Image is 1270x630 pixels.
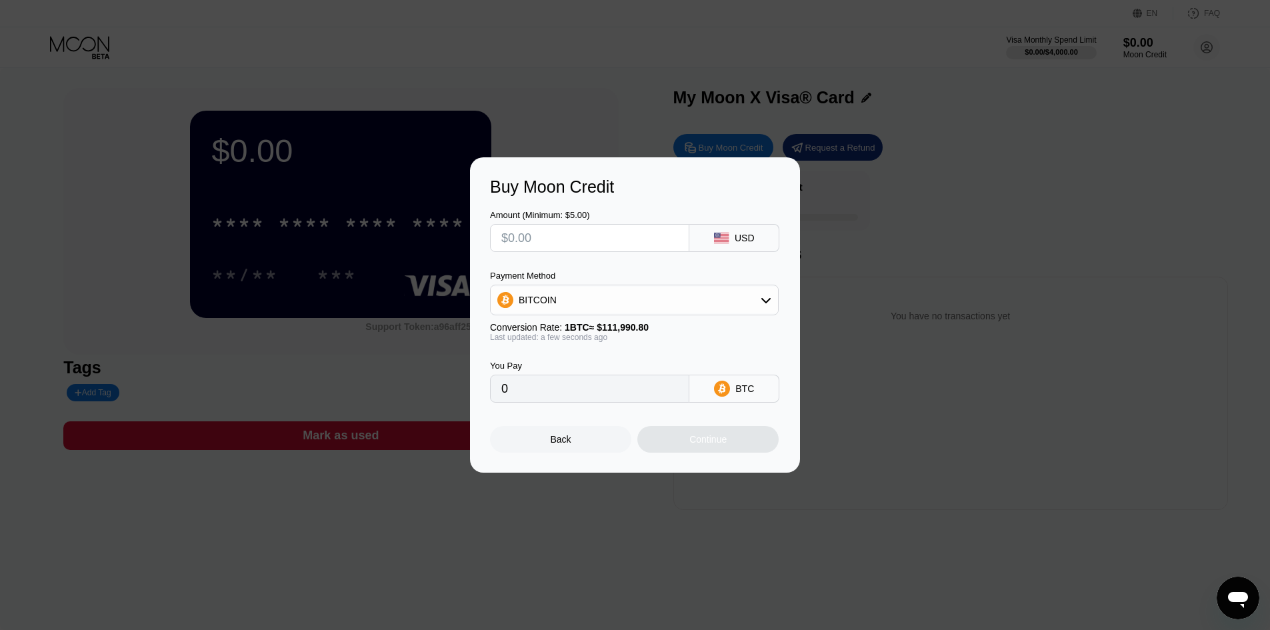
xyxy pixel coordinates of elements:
[490,271,779,281] div: Payment Method
[490,210,689,220] div: Amount (Minimum: $5.00)
[490,322,779,333] div: Conversion Rate:
[735,233,755,243] div: USD
[735,383,754,394] div: BTC
[490,426,631,453] div: Back
[519,295,557,305] div: BITCOIN
[501,225,678,251] input: $0.00
[490,177,780,197] div: Buy Moon Credit
[491,287,778,313] div: BITCOIN
[551,434,571,445] div: Back
[490,361,689,371] div: You Pay
[490,333,779,342] div: Last updated: a few seconds ago
[565,322,649,333] span: 1 BTC ≈ $111,990.80
[1217,577,1259,619] iframe: Knap til at åbne messaging-vindue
